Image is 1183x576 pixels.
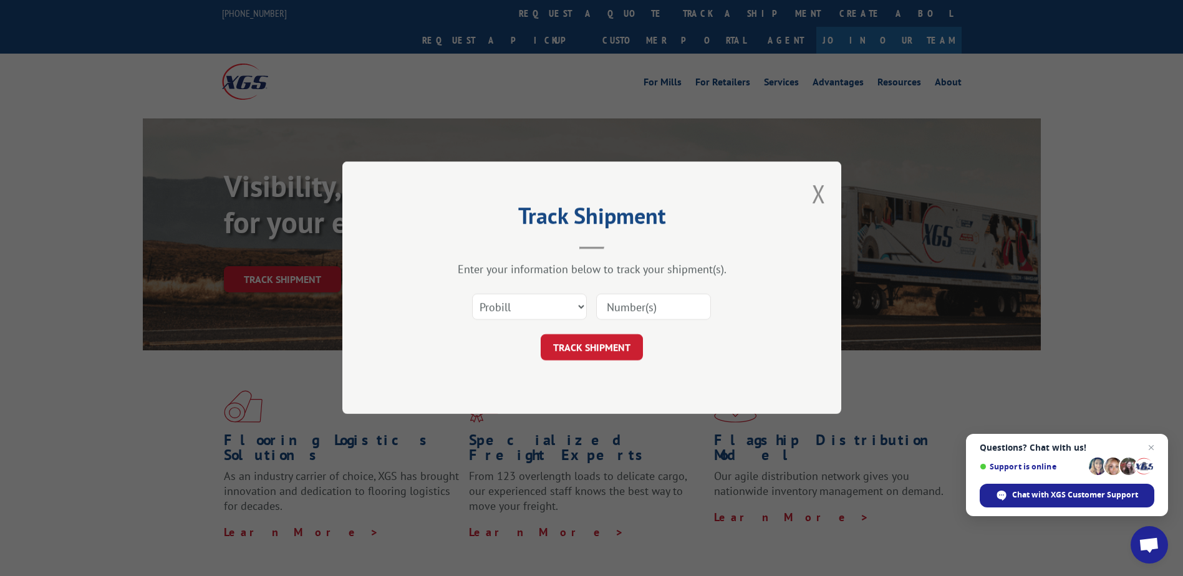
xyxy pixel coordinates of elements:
a: Open chat [1131,526,1168,564]
h2: Track Shipment [405,207,779,231]
button: TRACK SHIPMENT [541,335,643,361]
span: Questions? Chat with us! [980,443,1154,453]
span: Support is online [980,462,1084,471]
div: Enter your information below to track your shipment(s). [405,262,779,277]
span: Chat with XGS Customer Support [1012,489,1138,501]
button: Close modal [812,177,826,210]
input: Number(s) [596,294,711,320]
span: Chat with XGS Customer Support [980,484,1154,507]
